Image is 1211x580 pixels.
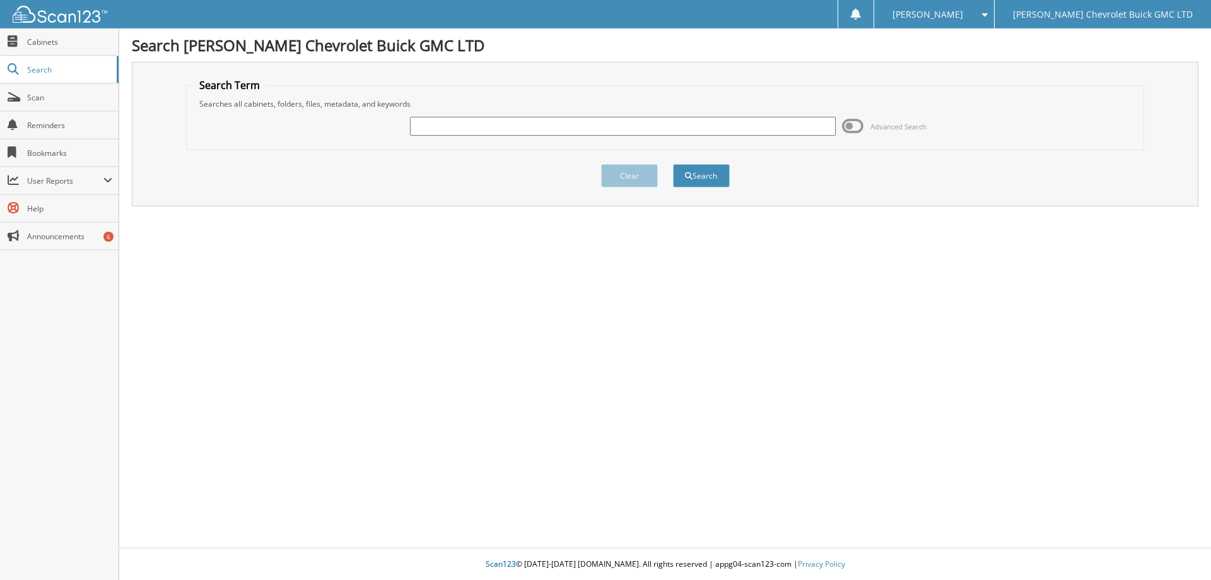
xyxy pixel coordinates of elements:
[27,231,112,242] span: Announcements
[870,122,927,131] span: Advanced Search
[119,549,1211,580] div: © [DATE]-[DATE] [DOMAIN_NAME]. All rights reserved | appg04-scan123-com |
[27,175,103,186] span: User Reports
[798,559,845,569] a: Privacy Policy
[486,559,516,569] span: Scan123
[673,164,730,187] button: Search
[103,232,114,242] div: 6
[892,11,963,18] span: [PERSON_NAME]
[27,148,112,158] span: Bookmarks
[193,78,266,92] legend: Search Term
[601,164,658,187] button: Clear
[132,35,1198,56] h1: Search [PERSON_NAME] Chevrolet Buick GMC LTD
[27,120,112,131] span: Reminders
[13,6,107,23] img: scan123-logo-white.svg
[27,64,110,75] span: Search
[27,203,112,214] span: Help
[1148,519,1211,580] iframe: Chat Widget
[27,92,112,103] span: Scan
[193,98,1138,109] div: Searches all cabinets, folders, files, metadata, and keywords
[1013,11,1193,18] span: [PERSON_NAME] Chevrolet Buick GMC LTD
[27,37,112,47] span: Cabinets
